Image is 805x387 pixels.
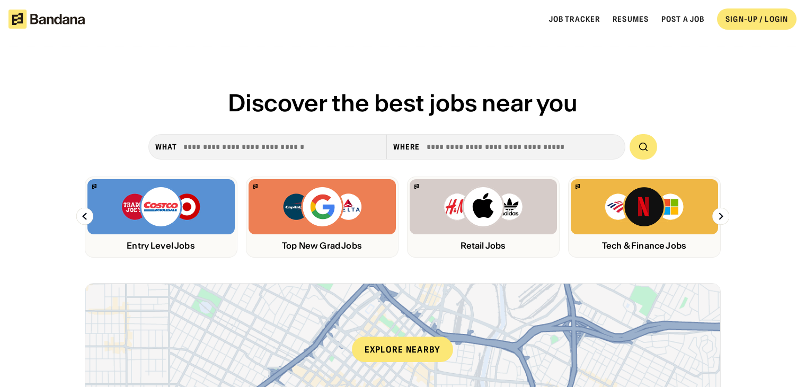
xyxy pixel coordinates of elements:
[414,184,419,189] img: Bandana logo
[282,186,362,228] img: Capital One, Google, Delta logos
[443,186,524,228] img: H&M, Apply, Adidas logos
[352,337,454,362] div: Explore nearby
[613,14,649,24] a: Resumes
[571,241,718,251] div: Tech & Finance Jobs
[246,177,399,258] a: Bandana logoCapital One, Google, Delta logosTop New Grad Jobs
[253,184,258,189] img: Bandana logo
[393,142,420,152] div: Where
[121,186,201,228] img: Trader Joe’s, Costco, Target logos
[410,241,557,251] div: Retail Jobs
[85,177,237,258] a: Bandana logoTrader Joe’s, Costco, Target logosEntry Level Jobs
[87,241,235,251] div: Entry Level Jobs
[712,208,729,225] img: Right Arrow
[155,142,177,152] div: what
[568,177,721,258] a: Bandana logoBank of America, Netflix, Microsoft logosTech & Finance Jobs
[604,186,684,228] img: Bank of America, Netflix, Microsoft logos
[407,177,560,258] a: Bandana logoH&M, Apply, Adidas logosRetail Jobs
[249,241,396,251] div: Top New Grad Jobs
[92,184,96,189] img: Bandana logo
[76,208,93,225] img: Left Arrow
[576,184,580,189] img: Bandana logo
[228,88,578,118] span: Discover the best jobs near you
[726,14,788,24] div: SIGN-UP / LOGIN
[661,14,704,24] a: Post a job
[8,10,85,29] img: Bandana logotype
[549,14,600,24] a: Job Tracker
